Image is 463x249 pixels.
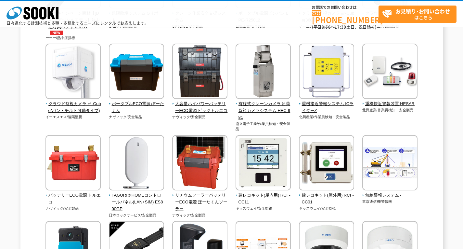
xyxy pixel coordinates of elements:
[299,135,354,192] img: 建レコキット(屋外用) RCF-CC01
[312,6,379,9] span: お電話でのお問い合わせは
[109,44,164,101] img: ポータブルECO電源 ぽーたくん
[45,186,101,205] a: バッテリーECO電源 トルエコ
[172,135,227,192] img: リチウムソーラーバッテリーECO電源 ぽーたくんソーラー
[362,135,418,192] img: 無線警報システム -
[382,6,456,22] span: はこちら
[362,101,418,107] span: 重機接近警報装置 HESAR
[109,114,164,120] p: ナヴィック/安全製品
[236,135,291,192] img: 建レコキット(屋内用) RCF-CC11
[45,35,101,41] p: ーーー/熱中症指標
[322,24,331,30] span: 8:50
[395,7,450,15] strong: お見積り･お問い合わせ
[45,135,101,192] img: バッテリーECO電源 トルエコ
[172,94,228,114] a: 大容量ハイパワーバッテリーECO電源 ビックトルエコ
[45,114,101,120] p: イーエスエス/遠隔監視
[299,101,354,114] span: 重機接近警報システム ICライダーZ
[172,213,228,218] p: ナヴィック/安全製品
[45,206,101,211] p: ナヴィック/安全製品
[172,186,228,212] a: リチウムソーラーバッテリーECO電源 ぽーたくんソーラー
[109,186,164,212] a: TAGURI＠HOMEコントロールパネル(LAN+SIM) ES800GP
[362,44,418,101] img: 重機接近警報装置 HESAR
[236,94,291,121] a: 有線式クレーンカメラ 吊荷監視カメラシステム HEC-981
[45,94,101,114] a: クラウド監視カメラ ㎥-Cube(パン・チルト可動タイプ)
[299,44,354,101] img: 重機接近警報システム ICライダーZ
[236,206,291,211] p: キッズウェイ/安全監視
[299,94,354,114] a: 重機接近警報システム ICライダーZ
[109,101,164,114] span: ポータブルECO電源 ぽーたくん
[109,192,164,212] span: TAGURI＠HOMEコントロールパネル(LAN+SIM) ES800GP
[362,199,418,204] p: 東京通信機/警報機
[362,94,418,107] a: 重機接近警報装置 HESAR
[45,192,101,206] span: バッテリーECO電源 トルエコ
[312,24,376,30] span: (平日 ～ 土日、祝日除く)
[172,44,227,101] img: 大容量ハイパワーバッテリーECO電源 ビックトルエコ
[172,192,228,212] span: リチウムソーラーバッテリーECO電源 ぽーたくんソーラー
[109,94,164,114] a: ポータブルECO電源 ぽーたくん
[172,114,228,120] p: ナヴィック/安全製品
[236,121,291,132] p: 協立電子工業/作業員検知・安全製品
[236,44,291,101] img: 有線式クレーンカメラ 吊荷監視カメラシステム HEC-981
[299,192,354,206] span: 建レコキット(屋外用) RCF-CC01
[45,44,101,101] img: クラウド監視カメラ ㎥-Cube(パン・チルト可動タイプ)
[236,101,291,121] span: 有線式クレーンカメラ 吊荷監視カメラシステム HEC-981
[109,135,164,192] img: TAGURI＠HOMEコントロールパネル(LAN+SIM) ES800GP
[172,101,228,114] span: 大容量ハイパワーバッテリーECO電源 ビックトルエコ
[299,206,354,211] p: キッズウェイ/安全監視
[379,6,457,23] a: お見積り･お問い合わせはこちら
[362,186,418,199] a: 無線警報システム -
[312,10,379,23] a: [PHONE_NUMBER]
[299,114,354,120] p: 北興産業/作業員検知・安全製品
[299,186,354,205] a: 建レコキット(屋外用) RCF-CC01
[6,21,149,25] p: 日々進化する計測技術と多種・多様化するニーズにレンタルでお応えします。
[236,192,291,206] span: 建レコキット(屋内用) RCF-CC11
[109,213,164,218] p: 日本ロックサービス/安全製品
[335,24,346,30] span: 17:30
[48,31,65,35] img: NEW
[236,186,291,205] a: 建レコキット(屋内用) RCF-CC11
[362,107,418,113] p: 北興産業/作業員検知・安全製品
[362,192,418,199] span: 無線警報システム -
[45,101,101,114] span: クラウド監視カメラ ㎥-Cube(パン・チルト可動タイプ)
